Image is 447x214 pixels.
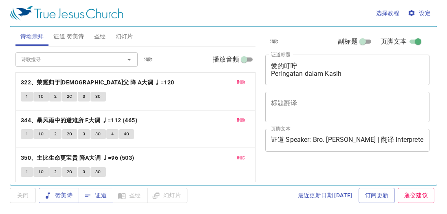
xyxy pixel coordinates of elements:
span: 诗颂崇拜 [20,31,44,42]
button: 4 [106,129,119,139]
img: True Jesus Church [10,6,123,20]
b: 322、荣耀归于[DEMOGRAPHIC_DATA]父 降 A大调 ♩=120 [21,77,174,88]
span: 2 [54,130,57,138]
button: 2 [49,129,62,139]
span: 4 [111,130,114,138]
a: 递交建议 [398,188,434,203]
button: 清除 [139,55,158,64]
button: 设定 [406,6,434,21]
span: 1C [38,168,44,176]
button: 证道 [79,188,113,203]
button: 2C [62,92,77,101]
span: 4C [124,130,130,138]
span: 3 [83,168,85,176]
button: 1C [33,129,49,139]
span: 递交建议 [404,190,428,201]
span: 2C [67,168,73,176]
span: 3 [83,93,85,100]
button: 1 [21,92,33,101]
button: 2C [62,129,77,139]
button: 3 [78,167,90,177]
span: 2 [54,93,57,100]
span: 证道 [85,190,107,201]
button: 清除 [265,37,284,46]
b: 350、主比生命更宝贵 降A大调 ♩=96 (503) [21,153,134,163]
button: 赞美诗 [39,188,79,203]
button: 3 [78,92,90,101]
button: 删除 [232,153,250,163]
span: 1 [26,168,28,176]
span: 赞美诗 [45,190,73,201]
button: 350、主比生命更宝贵 降A大调 ♩=96 (503) [21,153,136,163]
button: 322、荣耀归于[DEMOGRAPHIC_DATA]父 降 A大调 ♩=120 [21,77,176,88]
span: 1C [38,93,44,100]
span: 订阅更新 [365,190,389,201]
button: Open [123,54,135,65]
span: 2C [67,130,73,138]
span: 清除 [144,56,153,63]
span: 页脚文本 [381,37,407,46]
span: 设定 [409,8,431,18]
b: 344、暴风雨中的避难所 F大调 ♩=112 (465) [21,115,137,126]
button: 1 [21,167,33,177]
span: 圣经 [94,31,106,42]
button: 344、暴风雨中的避难所 F大调 ♩=112 (465) [21,115,139,126]
span: 1 [26,93,28,100]
span: 删除 [237,117,245,124]
button: 2C [62,167,77,177]
span: 选择教程 [376,8,400,18]
button: 选择教程 [373,6,403,21]
span: 删除 [237,79,245,86]
textarea: 爱的叮咛 Peringatan dalam Kasih [271,62,424,77]
span: 清除 [270,38,279,45]
button: 1C [33,92,49,101]
button: 删除 [232,115,250,125]
span: 3C [95,93,101,100]
button: 3C [90,167,106,177]
button: 3C [90,129,106,139]
button: 3C [90,92,106,101]
button: 4C [119,129,134,139]
span: 3C [95,168,101,176]
span: 幻灯片 [116,31,133,42]
span: 最近更新日期 [DATE] [298,190,352,201]
span: 3C [95,130,101,138]
span: 1 [26,130,28,138]
button: 1 [21,129,33,139]
span: 副标题 [338,37,357,46]
span: 播放音频 [213,55,239,64]
span: 证道 赞美诗 [53,31,84,42]
span: 1C [38,130,44,138]
a: 最近更新日期 [DATE] [295,188,356,203]
button: 3 [78,129,90,139]
a: 订阅更新 [359,188,395,203]
button: 2 [49,167,62,177]
button: 2 [49,92,62,101]
span: 2C [67,93,73,100]
button: 删除 [232,77,250,87]
button: 1C [33,167,49,177]
span: 3 [83,130,85,138]
span: 2 [54,168,57,176]
span: 删除 [237,154,245,161]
